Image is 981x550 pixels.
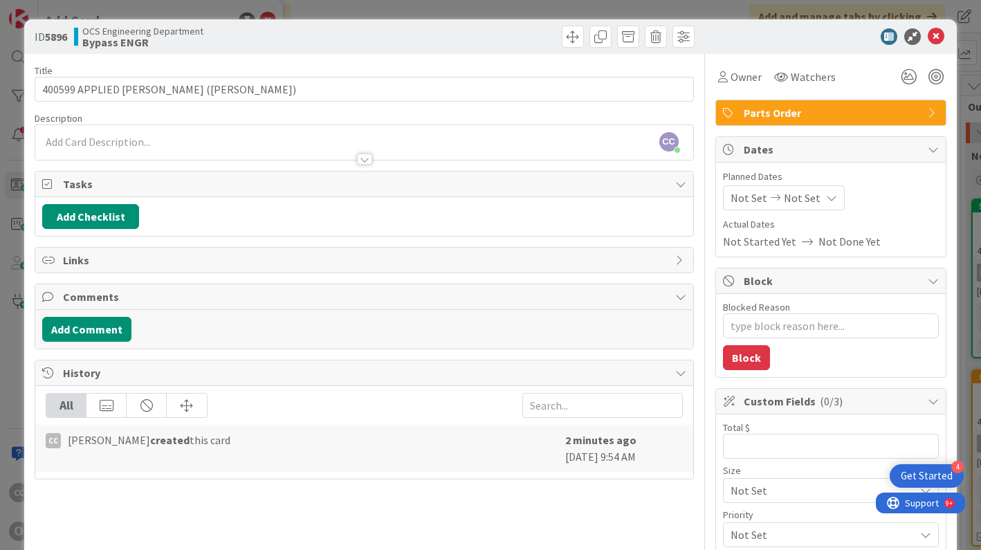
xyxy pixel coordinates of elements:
input: Search... [522,393,683,418]
span: Description [35,112,82,125]
div: [DATE] 9:54 AM [565,432,683,465]
div: Get Started [901,469,953,483]
div: Size [723,466,939,475]
span: History [63,365,668,381]
input: type card name here... [35,77,693,102]
span: Dates [744,141,921,158]
span: Not Set [784,190,820,206]
span: Owner [731,68,762,85]
span: Custom Fields [744,393,921,410]
span: Support [29,2,63,19]
span: Not Set [731,525,908,544]
div: 4 [951,461,964,473]
label: Title [35,64,53,77]
span: OCS Engineering Department [82,26,203,37]
div: Priority [723,510,939,520]
b: 5896 [45,30,67,44]
b: Bypass ENGR [82,37,203,48]
span: Not Started Yet [723,233,796,250]
div: Open Get Started checklist, remaining modules: 4 [890,464,964,488]
span: Parts Order [744,104,921,121]
span: Not Done Yet [818,233,881,250]
span: Links [63,252,668,268]
label: Total $ [723,421,750,434]
b: 2 minutes ago [565,433,636,447]
div: CC [46,433,61,448]
button: Block [723,345,770,370]
span: [PERSON_NAME] this card [68,432,230,448]
div: All [46,394,86,417]
span: CC [659,132,679,152]
span: Planned Dates [723,169,939,184]
span: Block [744,273,921,289]
button: Add Comment [42,317,131,342]
b: created [150,433,190,447]
button: Add Checklist [42,204,139,229]
span: Watchers [791,68,836,85]
div: 9+ [70,6,77,17]
label: Blocked Reason [723,301,790,313]
span: Actual Dates [723,217,939,232]
span: Comments [63,288,668,305]
span: Not Set [731,190,767,206]
span: Not Set [731,481,908,500]
span: ( 0/3 ) [820,394,843,408]
span: ID [35,28,67,45]
span: Tasks [63,176,668,192]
